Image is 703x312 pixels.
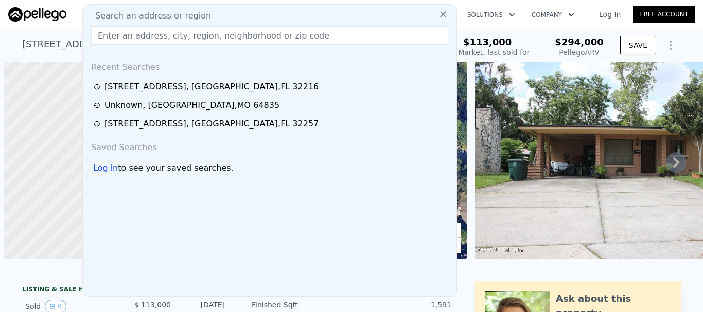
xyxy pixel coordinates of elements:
button: Show Options [660,35,681,56]
div: 1,591 [351,300,451,310]
div: [STREET_ADDRESS] , [GEOGRAPHIC_DATA] , FL 32216 [104,81,319,93]
span: to see your saved searches. [118,162,233,174]
button: Solutions [459,6,523,24]
div: Unknown , [GEOGRAPHIC_DATA] , MO 64835 [104,99,279,112]
a: Free Account [633,6,695,23]
img: Pellego [8,7,66,22]
a: [STREET_ADDRESS], [GEOGRAPHIC_DATA],FL 32257 [93,118,449,130]
div: [STREET_ADDRESS] , [GEOGRAPHIC_DATA] , FL 32216 [22,37,266,51]
div: Finished Sqft [252,300,351,310]
div: Pellego ARV [555,47,604,58]
div: [STREET_ADDRESS] , [GEOGRAPHIC_DATA] , FL 32257 [104,118,319,130]
span: $ 113,000 [134,301,171,309]
input: Enter an address, city, region, neighborhood or zip code [91,26,448,45]
span: $113,000 [463,36,512,47]
div: Off Market, last sold for [445,47,530,58]
button: Company [523,6,583,24]
div: Recent Searches [87,53,452,78]
a: Unknown, [GEOGRAPHIC_DATA],MO 64835 [93,99,449,112]
div: LISTING & SALE HISTORY [22,285,228,296]
div: Log in [93,162,118,174]
a: Log In [587,9,633,20]
button: SAVE [620,36,656,54]
a: [STREET_ADDRESS], [GEOGRAPHIC_DATA],FL 32216 [93,81,449,93]
span: Search an address or region [87,10,211,22]
span: $294,000 [555,36,604,47]
div: Saved Searches [87,133,452,158]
